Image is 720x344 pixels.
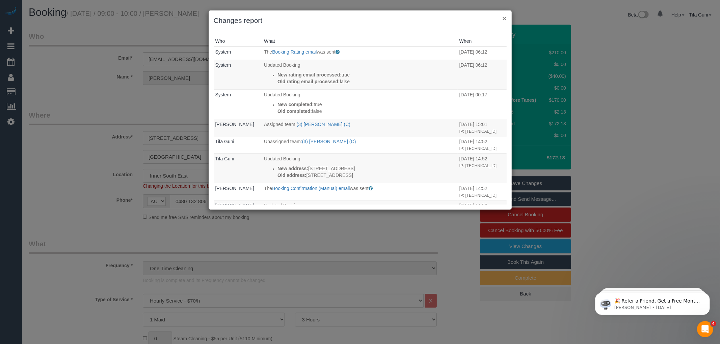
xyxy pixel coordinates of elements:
[215,186,254,191] a: [PERSON_NAME]
[350,186,369,191] span: was sent
[209,10,512,210] sui-modal: Changes report
[297,122,350,127] a: (3) [PERSON_NAME] (C)
[697,321,713,337] iframe: Intercom live chat
[264,139,302,144] span: Unassigned team:
[277,79,340,84] strong: Old rating email processed:
[458,200,507,230] td: When
[214,36,263,46] th: Who
[214,200,263,230] td: Who
[214,15,507,26] h3: Changes report
[214,136,263,154] td: Who
[277,172,456,179] p: [STREET_ADDRESS]
[215,49,231,55] a: System
[277,108,456,115] p: false
[277,102,314,107] strong: New completed:
[459,193,497,198] small: IP: [TECHNICAL_ID]
[277,165,456,172] p: [STREET_ADDRESS]
[458,90,507,119] td: When
[272,186,350,191] a: Booking Confirmation (Manual) email
[262,183,458,200] td: What
[277,108,312,114] strong: Old completed:
[458,119,507,136] td: When
[262,200,458,230] td: What
[277,78,456,85] p: false
[215,156,234,161] a: Tifa Guni
[459,129,497,134] small: IP: [TECHNICAL_ID]
[264,62,300,68] span: Updated Booking
[215,92,231,97] a: System
[214,60,263,90] td: Who
[262,46,458,60] td: What
[458,183,507,200] td: When
[262,136,458,154] td: What
[458,46,507,60] td: When
[264,122,297,127] span: Assigned team:
[214,90,263,119] td: Who
[502,15,506,22] button: ×
[458,36,507,46] th: When
[458,60,507,90] td: When
[214,183,263,200] td: Who
[277,72,342,77] strong: New rating email processed:
[264,92,300,97] span: Updated Booking
[264,186,272,191] span: The
[262,119,458,136] td: What
[214,46,263,60] td: Who
[262,60,458,90] td: What
[262,154,458,183] td: What
[277,166,308,171] strong: New address:
[317,49,336,55] span: was sent
[215,139,234,144] a: Tifa Guni
[264,49,272,55] span: The
[277,173,306,178] strong: Old address:
[302,139,356,144] a: (3) [PERSON_NAME] (C)
[215,122,254,127] a: [PERSON_NAME]
[214,119,263,136] td: Who
[458,136,507,154] td: When
[262,90,458,119] td: What
[215,62,231,68] a: System
[262,36,458,46] th: What
[277,71,456,78] p: true
[264,203,300,208] span: Updated Booking
[264,156,300,161] span: Updated Booking
[458,154,507,183] td: When
[585,279,720,326] iframe: Intercom notifications message
[459,163,497,168] small: IP: [TECHNICAL_ID]
[215,203,254,208] a: [PERSON_NAME]
[272,49,317,55] a: Booking Rating email
[459,146,497,151] small: IP: [TECHNICAL_ID]
[277,101,456,108] p: true
[711,321,716,326] span: 4
[214,154,263,183] td: Who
